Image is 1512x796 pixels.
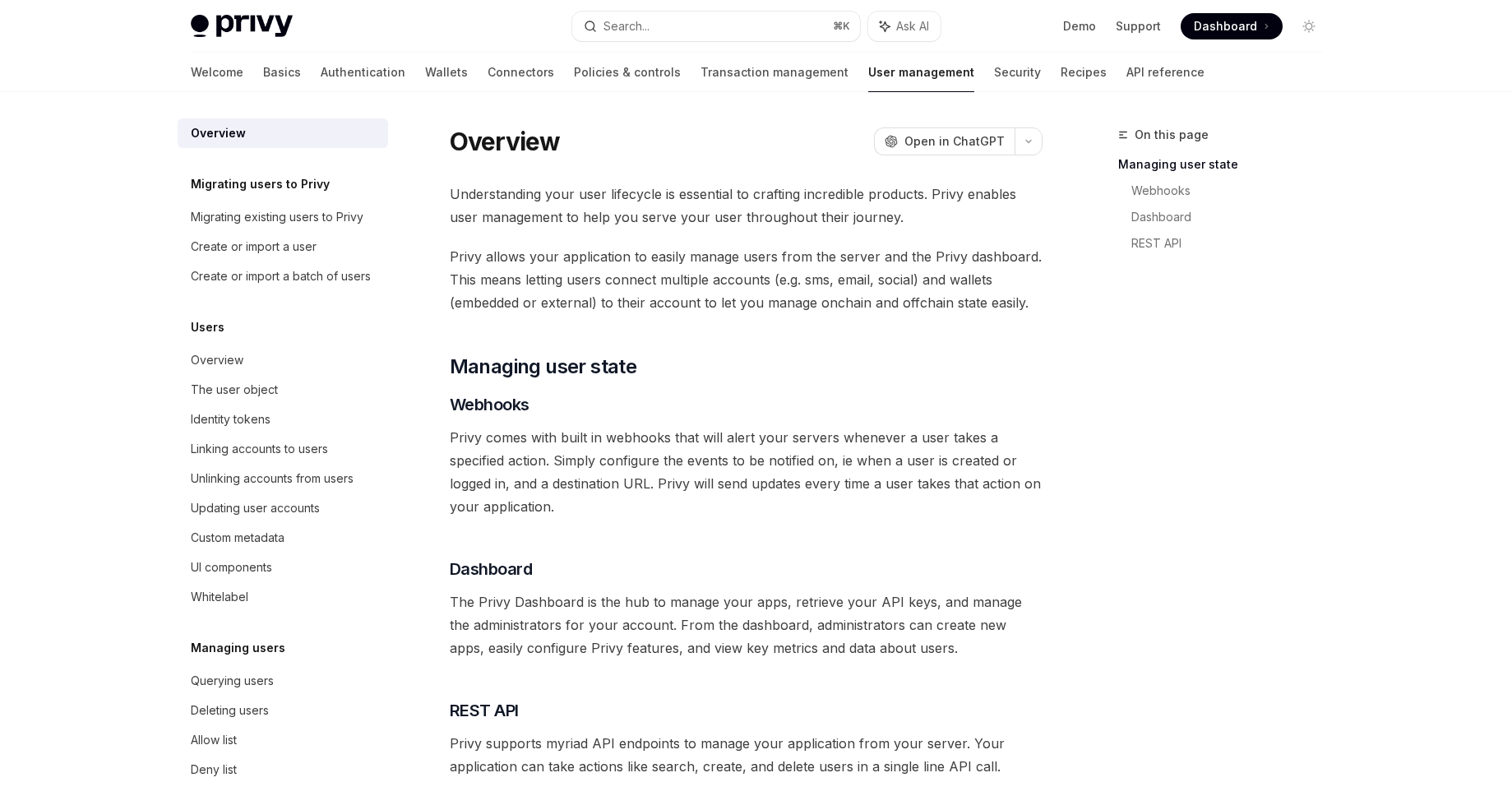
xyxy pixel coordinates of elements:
[450,558,533,581] span: Dashboard
[191,123,246,143] div: Overview
[450,183,1043,229] span: Understanding your user lifecycle is essential to crafting incredible products. Privy enables use...
[191,380,278,400] div: The user object
[450,426,1043,518] span: Privy comes with built in webhooks that will alert your servers whenever a user takes a specified...
[191,701,269,720] div: Deleting users
[1181,13,1283,39] a: Dashboard
[833,20,850,33] span: ⌘ K
[572,12,860,41] button: Search...⌘K
[488,53,554,92] a: Connectors
[178,375,388,405] a: The user object
[1135,125,1209,145] span: On this page
[1061,53,1107,92] a: Recipes
[896,18,929,35] span: Ask AI
[191,558,272,577] div: UI components
[603,16,650,36] div: Search...
[178,755,388,784] a: Deny list
[178,553,388,582] a: UI components
[191,730,237,750] div: Allow list
[178,405,388,434] a: Identity tokens
[321,53,405,92] a: Authentication
[1116,18,1161,35] a: Support
[191,237,317,257] div: Create or import a user
[178,696,388,725] a: Deleting users
[1126,53,1205,92] a: API reference
[1131,204,1335,230] a: Dashboard
[1118,151,1335,178] a: Managing user state
[450,590,1043,659] span: The Privy Dashboard is the hub to manage your apps, retrieve your API keys, and manage the admini...
[1131,230,1335,257] a: REST API
[450,245,1043,314] span: Privy allows your application to easily manage users from the server and the Privy dashboard. Thi...
[191,410,270,429] div: Identity tokens
[191,266,371,286] div: Create or import a batch of users
[178,232,388,261] a: Create or import a user
[191,638,285,658] h5: Managing users
[178,725,388,755] a: Allow list
[178,434,388,464] a: Linking accounts to users
[1131,178,1335,204] a: Webhooks
[450,354,637,380] span: Managing user state
[191,174,330,194] h5: Migrating users to Privy
[178,261,388,291] a: Create or import a batch of users
[191,587,248,607] div: Whitelabel
[191,207,363,227] div: Migrating existing users to Privy
[191,317,224,337] h5: Users
[178,464,388,493] a: Unlinking accounts from users
[263,53,301,92] a: Basics
[191,350,243,370] div: Overview
[450,393,529,416] span: Webhooks
[178,523,388,553] a: Custom metadata
[191,671,274,691] div: Querying users
[178,345,388,375] a: Overview
[178,202,388,232] a: Migrating existing users to Privy
[191,439,328,459] div: Linking accounts to users
[450,699,519,722] span: REST API
[574,53,681,92] a: Policies & controls
[450,732,1043,778] span: Privy supports myriad API endpoints to manage your application from your server. Your application...
[868,53,974,92] a: User management
[178,666,388,696] a: Querying users
[1296,13,1322,39] button: Toggle dark mode
[701,53,848,92] a: Transaction management
[425,53,468,92] a: Wallets
[178,118,388,148] a: Overview
[450,127,561,156] h1: Overview
[1194,18,1257,35] span: Dashboard
[868,12,941,41] button: Ask AI
[874,127,1015,155] button: Open in ChatGPT
[191,528,284,548] div: Custom metadata
[178,582,388,612] a: Whitelabel
[994,53,1041,92] a: Security
[191,469,354,488] div: Unlinking accounts from users
[904,133,1005,150] span: Open in ChatGPT
[1063,18,1096,35] a: Demo
[191,760,237,780] div: Deny list
[191,498,320,518] div: Updating user accounts
[191,15,293,38] img: light logo
[191,53,243,92] a: Welcome
[178,493,388,523] a: Updating user accounts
